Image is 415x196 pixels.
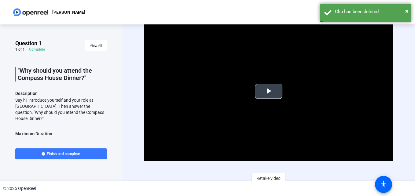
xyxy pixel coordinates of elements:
[47,151,80,156] span: Finish and complete
[15,130,52,137] div: Maximum Duration
[3,185,36,192] div: © 2025 OpenReel
[380,181,387,188] mat-icon: accessibility
[12,6,49,18] img: OpenReel logo
[405,6,409,16] button: Close
[15,47,25,52] div: 1 of 1
[405,7,409,15] span: ×
[335,8,407,15] div: Clip has been deleted
[29,47,45,52] div: Complete
[255,84,282,99] button: Play Video
[144,21,393,161] div: Video Player
[18,67,107,82] p: "Why should you attend the Compass House Dinner?"
[15,90,107,97] p: Description
[252,173,285,184] button: Retake video
[256,172,281,184] span: Retake video
[15,148,107,159] button: Finish and complete
[85,40,107,51] button: View All
[15,97,107,122] div: Say hi, introduce yourself and your role at [GEOGRAPHIC_DATA]. Then answer the question, "Why sho...
[90,41,102,50] span: View All
[15,40,42,47] span: Question 1
[52,9,85,16] p: [PERSON_NAME]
